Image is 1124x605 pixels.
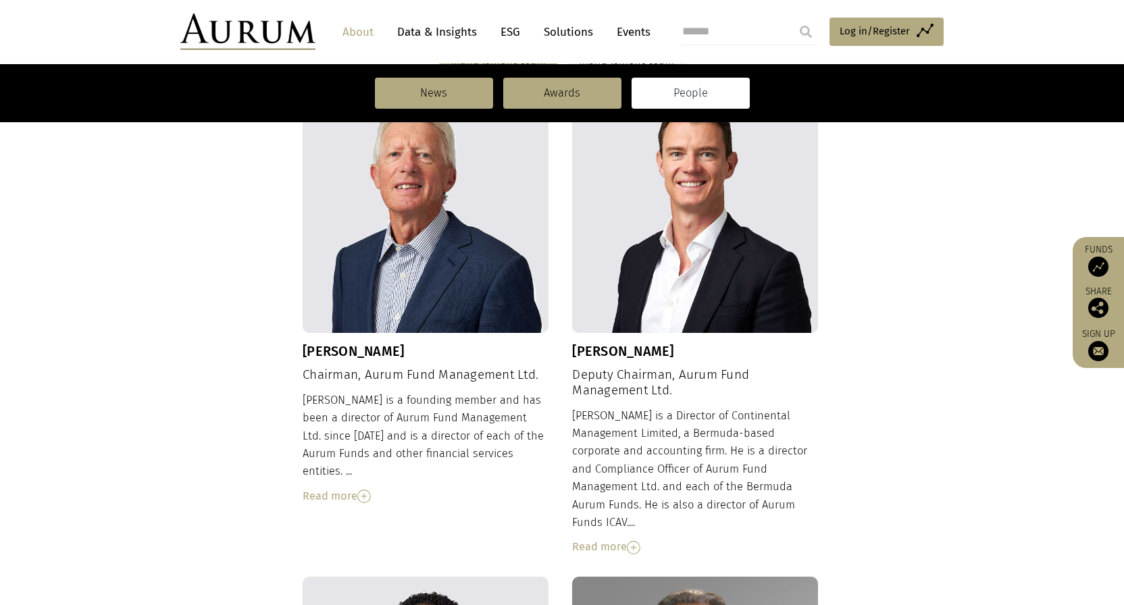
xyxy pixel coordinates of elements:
[375,78,493,109] a: News
[303,392,548,505] div: [PERSON_NAME] is a founding member and has been a director of Aurum Fund Management Ltd. since [D...
[840,23,910,39] span: Log in/Register
[390,20,484,45] a: Data & Insights
[1079,287,1117,318] div: Share
[180,14,315,50] img: Aurum
[503,78,621,109] a: Awards
[572,367,818,398] h4: Deputy Chairman, Aurum Fund Management Ltd.
[1088,298,1108,318] img: Share this post
[357,490,371,503] img: Read More
[627,541,640,554] img: Read More
[829,18,944,46] a: Log in/Register
[1079,328,1117,361] a: Sign up
[303,367,548,383] h4: Chairman, Aurum Fund Management Ltd.
[494,20,527,45] a: ESG
[1079,244,1117,277] a: Funds
[610,20,650,45] a: Events
[1088,341,1108,361] img: Sign up to our newsletter
[632,78,750,109] a: People
[572,538,818,556] div: Read more
[336,20,380,45] a: About
[792,18,819,45] input: Submit
[303,488,548,505] div: Read more
[537,20,600,45] a: Solutions
[572,407,818,556] div: [PERSON_NAME] is a Director of Continental Management Limited, a Bermuda-based corporate and acco...
[1088,257,1108,277] img: Access Funds
[572,343,818,359] h3: [PERSON_NAME]
[303,343,548,359] h3: [PERSON_NAME]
